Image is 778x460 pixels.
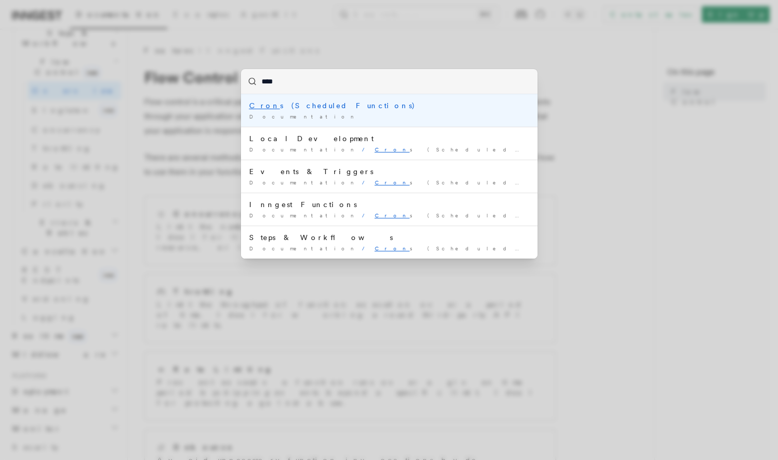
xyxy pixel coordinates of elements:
[375,212,608,218] span: s (Scheduled Functions)
[362,212,371,218] span: /
[375,179,608,185] span: s (Scheduled Functions)
[249,113,358,120] span: Documentation
[362,146,371,152] span: /
[375,245,410,251] mark: Cron
[375,245,608,251] span: s (Scheduled Functions)
[249,232,529,243] div: Steps & Workflows
[249,245,358,251] span: Documentation
[249,179,358,185] span: Documentation
[362,245,371,251] span: /
[249,199,529,210] div: Inngest Functions
[249,133,529,144] div: Local Development
[249,146,358,152] span: Documentation
[249,166,529,177] div: Events & Triggers
[375,212,410,218] mark: Cron
[375,146,410,152] mark: Cron
[249,100,529,111] div: s (Scheduled Functions)
[249,101,280,110] mark: Cron
[375,179,410,185] mark: Cron
[362,179,371,185] span: /
[375,146,608,152] span: s (Scheduled Functions)
[249,212,358,218] span: Documentation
